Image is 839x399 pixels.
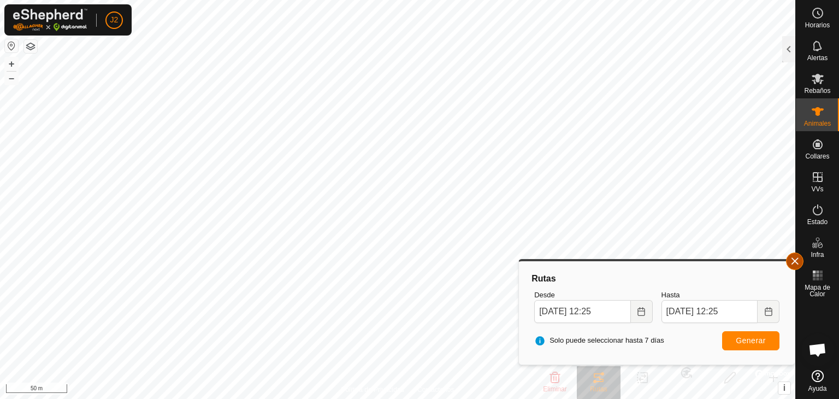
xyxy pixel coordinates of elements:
[805,153,829,160] span: Collares
[534,335,664,346] span: Solo puede seleccionar hasta 7 días
[631,300,653,323] button: Choose Date
[530,272,784,285] div: Rutas
[811,186,823,192] span: VVs
[5,39,18,52] button: Restablecer Mapa
[341,385,404,395] a: Política de Privacidad
[801,333,834,366] div: Chat abierto
[110,14,119,26] span: J2
[5,57,18,71] button: +
[811,251,824,258] span: Infra
[661,290,779,301] label: Hasta
[13,9,87,31] img: Logo Gallagher
[808,385,827,392] span: Ayuda
[796,366,839,396] a: Ayuda
[736,336,766,345] span: Generar
[804,87,830,94] span: Rebaños
[722,331,779,350] button: Generar
[804,120,831,127] span: Animales
[807,219,828,225] span: Estado
[5,72,18,85] button: –
[805,22,830,28] span: Horarios
[783,383,785,392] span: i
[799,284,836,297] span: Mapa de Calor
[758,300,779,323] button: Choose Date
[417,385,454,395] a: Contáctenos
[807,55,828,61] span: Alertas
[24,40,37,53] button: Capas del Mapa
[778,382,790,394] button: i
[534,290,652,301] label: Desde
